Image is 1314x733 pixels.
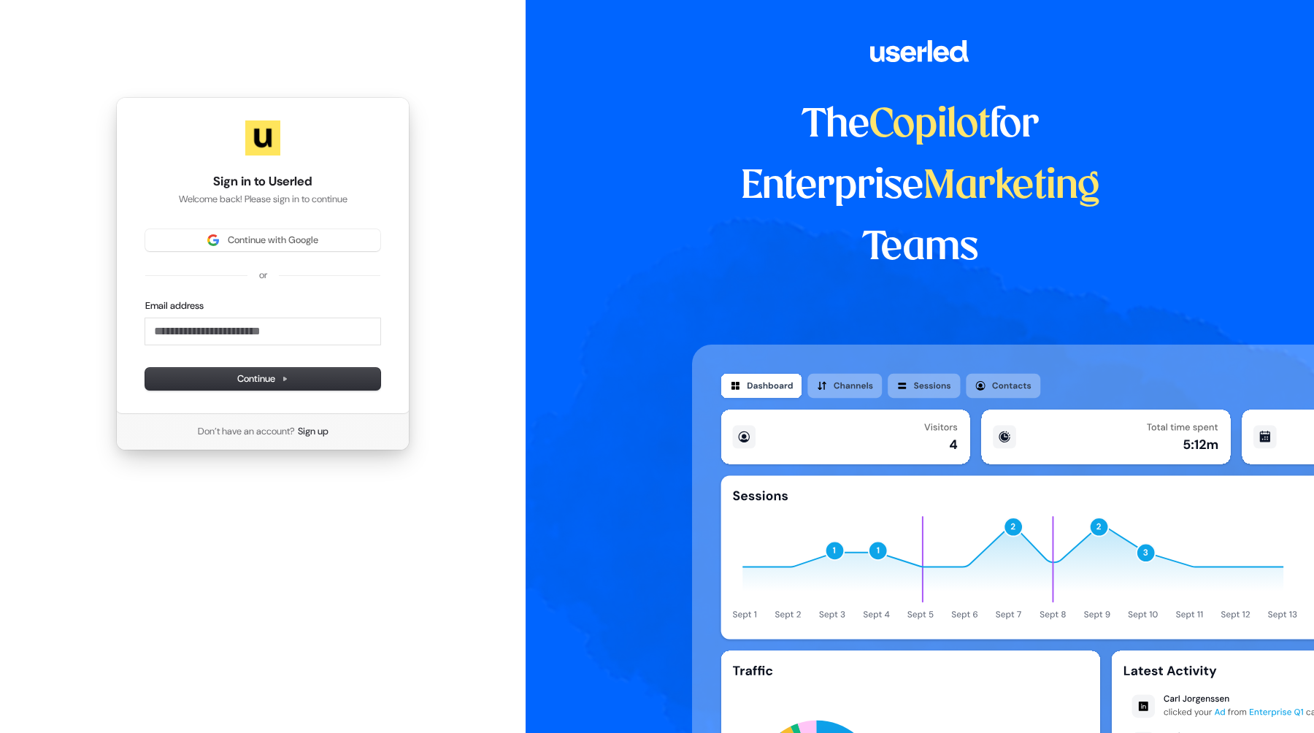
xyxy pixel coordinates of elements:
[692,95,1148,279] h1: The for Enterprise Teams
[198,425,295,438] span: Don’t have an account?
[237,372,288,385] span: Continue
[923,168,1100,206] span: Marketing
[145,368,380,390] button: Continue
[145,173,380,191] h1: Sign in to Userled
[145,229,380,251] button: Sign in with GoogleContinue with Google
[228,234,318,247] span: Continue with Google
[298,425,328,438] a: Sign up
[207,234,219,246] img: Sign in with Google
[259,269,267,282] p: or
[145,299,204,312] label: Email address
[145,193,380,206] p: Welcome back! Please sign in to continue
[245,120,280,156] img: Userled
[869,107,990,145] span: Copilot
